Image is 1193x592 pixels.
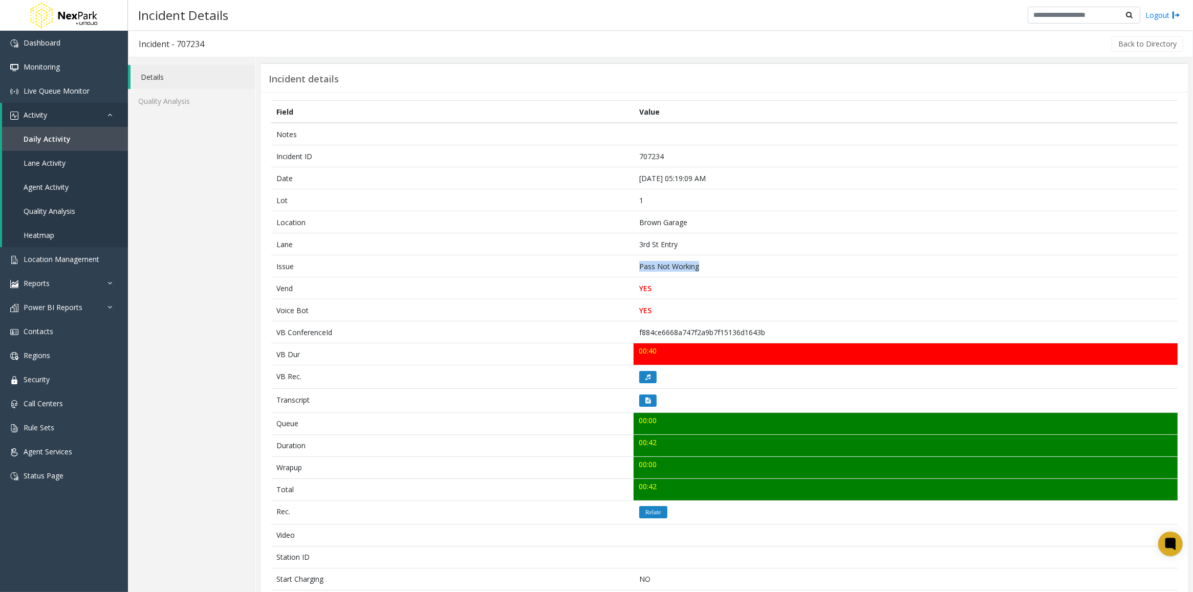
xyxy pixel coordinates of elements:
[24,423,54,432] span: Rule Sets
[1172,10,1180,20] img: logout
[24,326,53,336] span: Contacts
[271,233,634,255] td: Lane
[10,472,18,480] img: 'icon'
[634,233,1178,255] td: 3rd St Entry
[1145,10,1180,20] a: Logout
[271,123,634,145] td: Notes
[2,199,128,223] a: Quality Analysis
[24,134,71,144] span: Daily Activity
[133,3,233,28] h3: Incident Details
[271,478,634,500] td: Total
[271,365,634,389] td: VB Rec.
[24,86,90,96] span: Live Queue Monitor
[24,278,50,288] span: Reports
[639,574,1173,584] p: NO
[639,327,1173,338] p: f884ce6668a747f2a9b7f15136d1643b
[10,256,18,264] img: 'icon'
[634,211,1178,233] td: Brown Garage
[645,509,661,515] i: Relate
[271,255,634,277] td: Issue
[271,343,634,365] td: VB Dur
[634,145,1178,167] td: 707234
[269,74,339,85] h3: Incident details
[10,352,18,360] img: 'icon'
[24,62,60,72] span: Monitoring
[24,302,82,312] span: Power BI Reports
[271,145,634,167] td: Incident ID
[634,189,1178,211] td: 1
[24,254,99,264] span: Location Management
[24,375,50,384] span: Security
[634,255,1178,277] td: Pass Not Working
[10,448,18,456] img: 'icon'
[2,175,128,199] a: Agent Activity
[10,39,18,48] img: 'icon'
[24,230,54,240] span: Heatmap
[634,478,1178,500] td: 00:42
[271,321,634,343] td: VB ConferenceId
[10,87,18,96] img: 'icon'
[639,305,1173,316] p: YES
[10,63,18,72] img: 'icon'
[271,524,634,546] td: Video
[24,110,47,120] span: Activity
[10,424,18,432] img: 'icon'
[24,471,63,480] span: Status Page
[639,283,1173,294] p: YES
[271,389,634,412] td: Transcript
[2,127,128,151] a: Daily Activity
[271,211,634,233] td: Location
[634,434,1178,456] td: 00:42
[24,158,66,168] span: Lane Activity
[2,103,128,127] a: Activity
[10,328,18,336] img: 'icon'
[271,101,634,123] th: Field
[2,223,128,247] a: Heatmap
[271,167,634,189] td: Date
[271,299,634,321] td: Voice Bot
[271,434,634,456] td: Duration
[634,343,1178,365] td: 00:40
[271,500,634,524] td: Rec.
[634,167,1178,189] td: [DATE] 05:19:09 AM
[639,506,667,518] button: Relate
[24,38,60,48] span: Dashboard
[24,447,72,456] span: Agent Services
[10,304,18,312] img: 'icon'
[271,456,634,478] td: Wrapup
[24,399,63,408] span: Call Centers
[634,456,1178,478] td: 00:00
[128,32,214,56] h3: Incident - 707234
[128,89,255,113] a: Quality Analysis
[24,182,69,192] span: Agent Activity
[10,112,18,120] img: 'icon'
[24,206,75,216] span: Quality Analysis
[2,151,128,175] a: Lane Activity
[634,101,1178,123] th: Value
[634,412,1178,434] td: 00:00
[271,568,634,590] td: Start Charging
[131,65,255,89] a: Details
[24,350,50,360] span: Regions
[10,376,18,384] img: 'icon'
[271,277,634,299] td: Vend
[10,400,18,408] img: 'icon'
[10,280,18,288] img: 'icon'
[271,412,634,434] td: Queue
[271,546,634,568] td: Station ID
[271,189,634,211] td: Lot
[1112,36,1183,52] button: Back to Directory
